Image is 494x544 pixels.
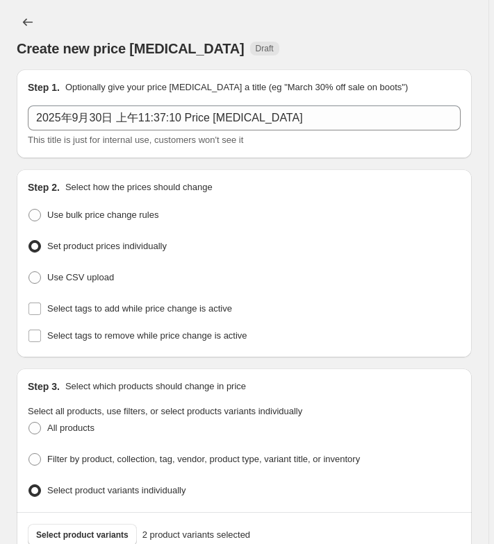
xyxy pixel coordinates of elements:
[47,423,94,433] span: All products
[17,41,245,56] span: Create new price [MEDICAL_DATA]
[36,529,129,541] span: Select product variants
[47,210,158,220] span: Use bulk price change rules
[65,380,246,393] p: Select which products should change in price
[47,485,186,495] span: Select product variants individually
[65,180,213,194] p: Select how the prices should change
[28,180,60,194] h2: Step 2.
[142,528,250,542] span: 2 product variants selected
[47,303,232,314] span: Select tags to add while price change is active
[47,330,247,341] span: Select tags to remove while price change is active
[65,80,408,94] p: Optionally give your price [MEDICAL_DATA] a title (eg "March 30% off sale on boots")
[256,43,274,54] span: Draft
[28,380,60,393] h2: Step 3.
[28,105,461,130] input: 30% off holiday sale
[47,241,167,251] span: Set product prices individually
[47,454,360,464] span: Filter by product, collection, tag, vendor, product type, variant title, or inventory
[28,406,302,416] span: Select all products, use filters, or select products variants individually
[17,11,39,33] button: Price change jobs
[47,272,114,282] span: Use CSV upload
[28,135,243,145] span: This title is just for internal use, customers won't see it
[28,80,60,94] h2: Step 1.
